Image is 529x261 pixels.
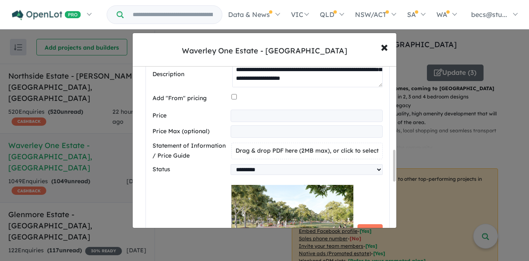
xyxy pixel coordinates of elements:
[153,127,227,136] label: Price Max (optional)
[357,224,383,236] button: Remove
[182,45,347,56] div: Waverley One Estate - [GEOGRAPHIC_DATA]
[125,6,220,24] input: Try estate name, suburb, builder or developer
[153,141,228,161] label: Statement of Information / Price Guide
[231,178,353,261] img: Waverley One Estate - Wantirna South
[153,93,228,103] label: Add "From" pricing
[471,10,507,19] span: becs@stu...
[12,10,81,20] img: Openlot PRO Logo White
[381,38,388,55] span: ×
[236,147,379,154] span: Drag & drop PDF here (2MB max), or click to select
[153,165,227,175] label: Status
[153,111,227,121] label: Price
[153,69,229,79] label: Description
